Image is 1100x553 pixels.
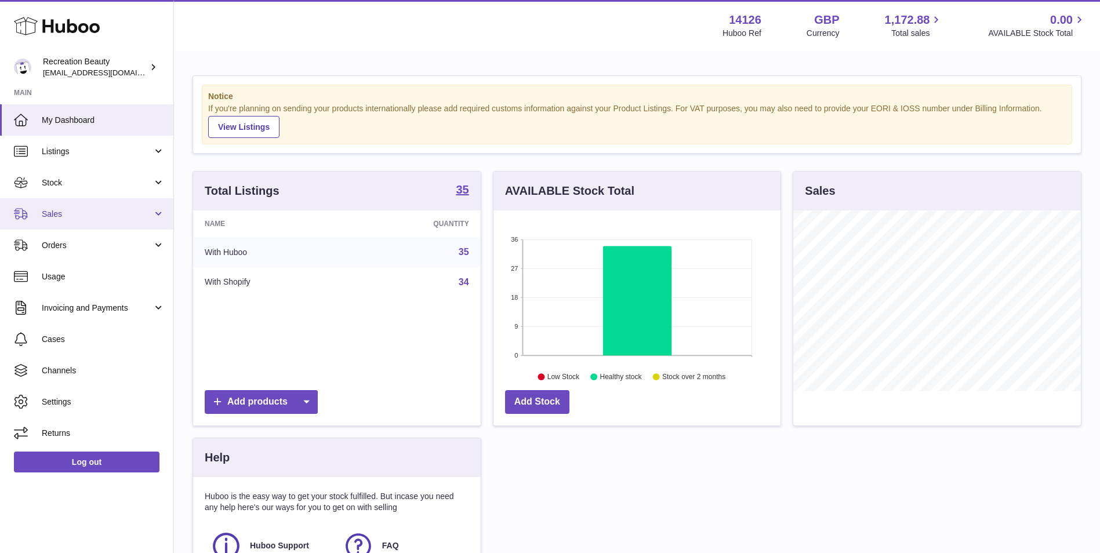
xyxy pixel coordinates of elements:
strong: Notice [208,91,1066,102]
th: Name [193,210,348,237]
text: 9 [514,323,518,330]
span: Orders [42,240,153,251]
a: View Listings [208,116,279,138]
span: 1,172.88 [885,12,930,28]
span: [EMAIL_ADDRESS][DOMAIN_NAME] [43,68,170,77]
text: Low Stock [547,373,580,381]
img: customercare@recreationbeauty.com [14,59,31,76]
span: My Dashboard [42,115,165,126]
a: Add Stock [505,390,569,414]
text: Stock over 2 months [662,373,725,381]
a: 35 [459,247,469,257]
span: Total sales [891,28,943,39]
div: Recreation Beauty [43,56,147,78]
h3: AVAILABLE Stock Total [505,183,634,199]
h3: Sales [805,183,835,199]
span: 0.00 [1050,12,1073,28]
span: Cases [42,334,165,345]
a: 35 [456,184,469,198]
td: With Huboo [193,237,348,267]
strong: 14126 [729,12,761,28]
div: Huboo Ref [723,28,761,39]
text: 0 [514,352,518,359]
span: FAQ [382,540,399,551]
span: Settings [42,396,165,408]
span: Listings [42,146,153,157]
h3: Help [205,450,230,465]
span: Usage [42,271,165,282]
td: With Shopify [193,267,348,297]
span: AVAILABLE Stock Total [988,28,1086,39]
a: 0.00 AVAILABLE Stock Total [988,12,1086,39]
text: Healthy stock [600,373,642,381]
span: Invoicing and Payments [42,303,153,314]
a: Log out [14,452,159,472]
span: Stock [42,177,153,188]
strong: GBP [814,12,839,28]
th: Quantity [348,210,480,237]
span: Channels [42,365,165,376]
a: 1,172.88 Total sales [885,12,943,39]
span: Sales [42,209,153,220]
div: Currency [807,28,840,39]
span: Huboo Support [250,540,309,551]
div: If you're planning on sending your products internationally please add required customs informati... [208,103,1066,138]
text: 18 [511,294,518,301]
a: 34 [459,277,469,287]
text: 36 [511,236,518,243]
span: Returns [42,428,165,439]
a: Add products [205,390,318,414]
strong: 35 [456,184,469,195]
text: 27 [511,265,518,272]
p: Huboo is the easy way to get your stock fulfilled. But incase you need any help here's our ways f... [205,491,469,513]
h3: Total Listings [205,183,279,199]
